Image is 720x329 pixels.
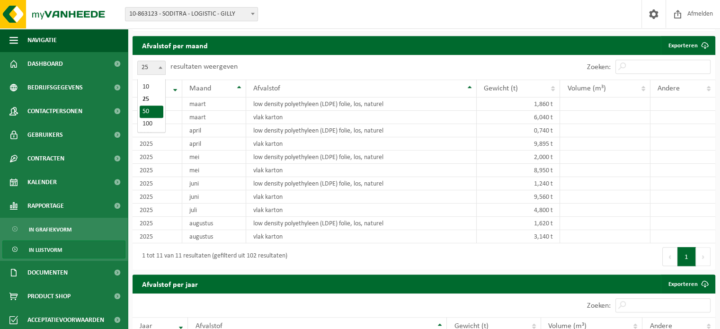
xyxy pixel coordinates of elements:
div: 1 tot 11 van 11 resultaten (gefilterd uit 102 resultaten) [137,248,287,265]
td: augustus [182,217,247,230]
td: juni [182,190,247,204]
span: Gewicht (t) [484,85,518,92]
span: Gebruikers [27,123,63,147]
td: vlak karton [246,230,477,243]
td: low density polyethyleen (LDPE) folie, los, naturel [246,177,477,190]
td: mei [182,151,247,164]
h2: Afvalstof per jaar [133,275,207,293]
span: Volume (m³) [567,85,605,92]
li: 25 [140,93,163,106]
td: mei [182,164,247,177]
td: 3,140 t [477,230,560,243]
span: Product Shop [27,285,71,308]
span: Afvalstof [253,85,280,92]
span: 25 [138,61,165,74]
td: 2025 [133,217,182,230]
span: In lijstvorm [29,241,62,259]
td: 9,895 t [477,137,560,151]
td: low density polyethyleen (LDPE) folie, los, naturel [246,124,477,137]
span: 10-863123 - SODITRA - LOGISTIC - GILLY [125,8,258,21]
span: Andere [658,85,680,92]
li: 50 [140,106,163,118]
span: Rapportage [27,194,64,218]
td: 2025 [133,151,182,164]
td: 2025 [133,230,182,243]
td: vlak karton [246,204,477,217]
td: april [182,137,247,151]
td: 1,860 t [477,98,560,111]
td: 2025 [133,164,182,177]
span: Contactpersonen [27,99,82,123]
td: 1,240 t [477,177,560,190]
td: 8,950 t [477,164,560,177]
td: vlak karton [246,111,477,124]
td: 9,560 t [477,190,560,204]
td: juni [182,177,247,190]
td: 2025 [133,177,182,190]
td: maart [182,111,247,124]
label: resultaten weergeven [170,63,238,71]
td: vlak karton [246,137,477,151]
td: maart [182,98,247,111]
button: 1 [677,247,696,266]
span: In grafiekvorm [29,221,71,239]
td: 0,740 t [477,124,560,137]
span: Bedrijfsgegevens [27,76,83,99]
button: Previous [662,247,677,266]
td: juli [182,204,247,217]
td: 6,040 t [477,111,560,124]
a: Exporteren [661,36,714,55]
td: 4,800 t [477,204,560,217]
a: Exporteren [661,275,714,293]
h2: Afvalstof per maand [133,36,217,54]
label: Zoeken: [587,302,611,310]
a: In lijstvorm [2,240,125,258]
td: vlak karton [246,164,477,177]
td: 2025 [133,124,182,137]
td: april [182,124,247,137]
span: Navigatie [27,28,57,52]
td: 2025 [133,204,182,217]
a: In grafiekvorm [2,220,125,238]
span: Documenten [27,261,68,285]
td: low density polyethyleen (LDPE) folie, los, naturel [246,98,477,111]
td: low density polyethyleen (LDPE) folie, los, naturel [246,217,477,230]
td: 2025 [133,137,182,151]
li: 10 [140,81,163,93]
span: Maand [189,85,211,92]
td: 2,000 t [477,151,560,164]
td: 2025 [133,98,182,111]
span: Contracten [27,147,64,170]
span: Dashboard [27,52,63,76]
td: low density polyethyleen (LDPE) folie, los, naturel [246,151,477,164]
td: augustus [182,230,247,243]
li: 100 [140,118,163,130]
span: 10-863123 - SODITRA - LOGISTIC - GILLY [125,7,258,21]
td: 2025 [133,111,182,124]
label: Zoeken: [587,63,611,71]
td: 1,620 t [477,217,560,230]
td: vlak karton [246,190,477,204]
td: 2025 [133,190,182,204]
span: 25 [137,61,166,75]
span: Kalender [27,170,57,194]
button: Next [696,247,711,266]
